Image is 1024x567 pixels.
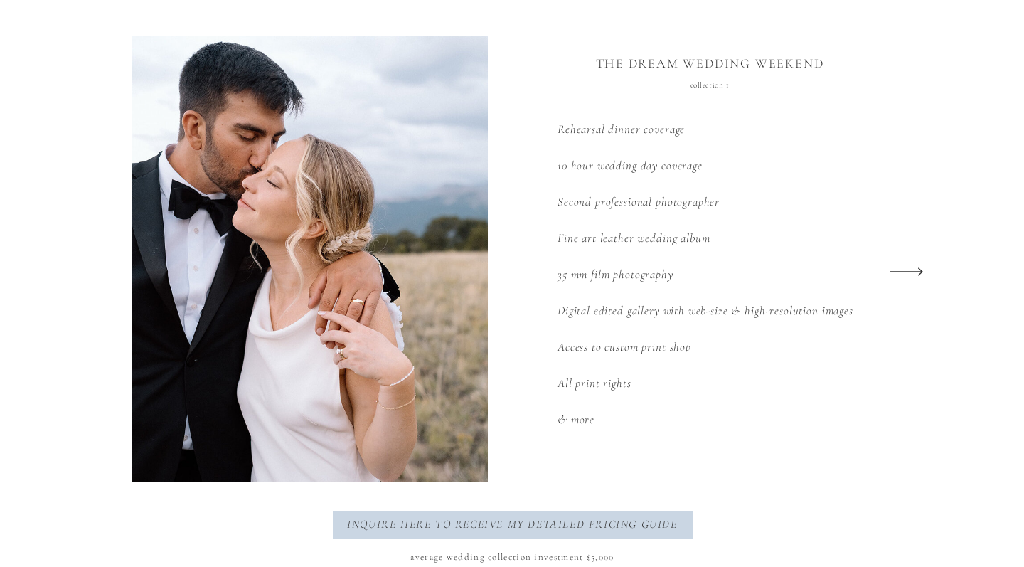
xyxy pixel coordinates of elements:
[558,120,863,440] p: Rehearsal dinner coverage 10 hour wedding day coverage Second professional photographer Fine art ...
[669,80,750,93] p: collection 1
[594,54,826,70] p: The dream wedding weekend
[343,516,682,534] a: inquire here to receive my detailed pricing guide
